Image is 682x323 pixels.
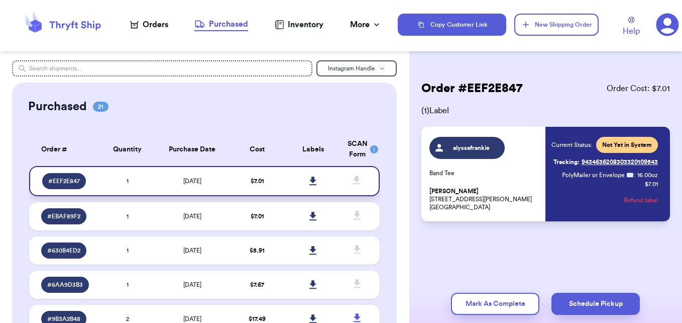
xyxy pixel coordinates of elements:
[47,281,83,289] span: # 6AA9D3B3
[183,248,201,254] span: [DATE]
[127,248,129,254] span: 1
[275,19,323,31] a: Inventory
[250,282,264,288] span: $ 7.67
[398,14,506,36] button: Copy Customer Link
[183,282,201,288] span: [DATE]
[183,178,201,184] span: [DATE]
[194,18,248,31] a: Purchased
[634,171,635,179] span: :
[316,60,397,76] button: Instagram Handle
[429,188,479,195] span: [PERSON_NAME]
[99,133,156,166] th: Quantity
[183,213,201,219] span: [DATE]
[93,102,108,112] span: 21
[421,105,670,117] span: ( 1 ) Label
[47,247,80,255] span: # 630B4ED2
[421,80,522,97] h2: Order # EEF2E847
[251,178,264,184] span: $ 7.01
[126,316,129,322] span: 2
[348,139,368,160] div: SCAN Form
[130,19,168,31] a: Orders
[553,154,658,170] a: Tracking:9434636208303320109543
[183,316,201,322] span: [DATE]
[194,18,248,30] div: Purchased
[328,65,375,71] span: Instagram Handle
[602,141,652,149] span: Not Yet in System
[29,133,99,166] th: Order #
[656,13,679,36] a: 3
[551,293,640,315] button: Schedule Pickup
[607,83,670,95] span: Order Cost: $ 7.01
[127,213,129,219] span: 1
[47,315,80,323] span: # 9B3A2B48
[645,180,658,188] p: $ 7.01
[624,189,658,211] button: Refund label
[127,282,129,288] span: 1
[251,213,264,219] span: $ 7.01
[551,141,592,149] span: Current Status:
[451,293,539,315] button: Mark As Complete
[48,177,80,185] span: # EEF2E847
[12,60,312,76] input: Search shipments...
[285,133,342,166] th: Labels
[553,158,580,166] span: Tracking:
[249,316,266,322] span: $ 17.49
[637,171,658,179] span: 16.00 oz
[514,14,599,36] button: New Shipping Order
[127,178,129,184] span: 1
[28,99,87,115] h2: Purchased
[47,212,80,220] span: # EBAF89F2
[623,17,640,37] a: Help
[229,133,285,166] th: Cost
[350,19,382,31] div: More
[562,172,634,178] span: PolyMailer or Envelope ✉️
[429,187,540,211] p: [STREET_ADDRESS][PERSON_NAME] [GEOGRAPHIC_DATA]
[447,144,495,152] span: alyssafrankie
[429,169,540,177] p: Band Tee
[623,25,640,37] span: Help
[156,133,230,166] th: Purchase Date
[250,248,265,254] span: $ 5.91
